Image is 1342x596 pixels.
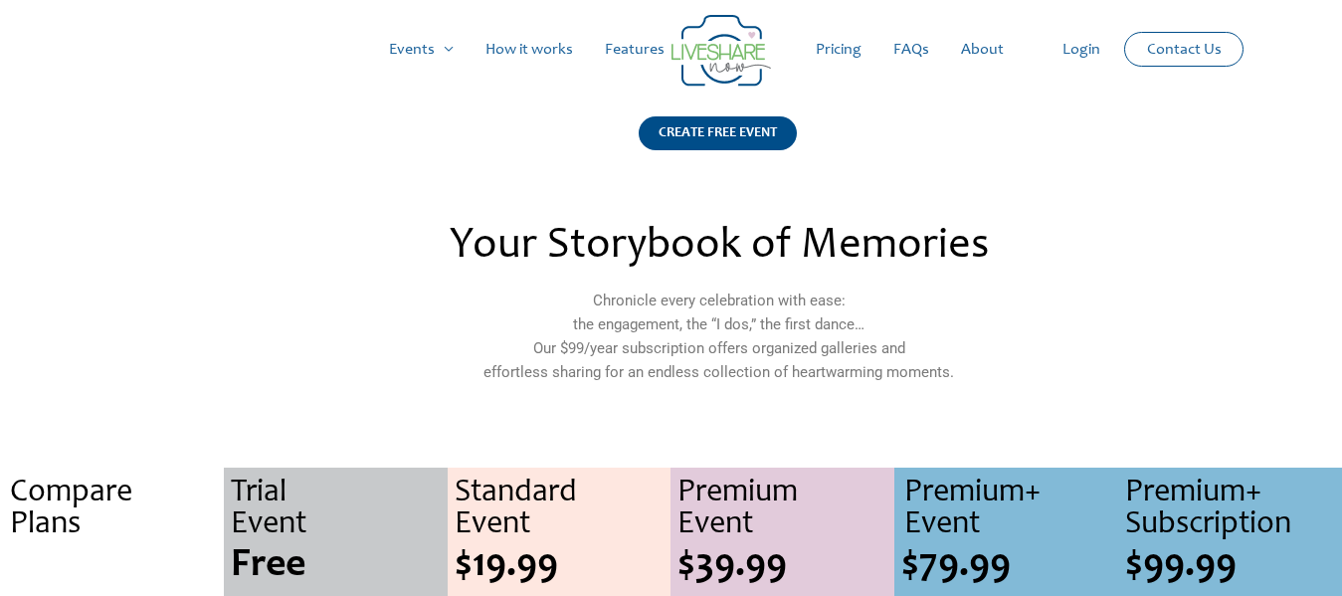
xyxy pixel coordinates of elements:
[677,478,894,541] div: Premium Event
[677,546,894,586] div: $39.99
[589,18,680,82] a: Features
[455,546,671,586] div: $19.99
[35,18,1307,82] nav: Site Navigation
[231,546,448,586] div: Free
[800,18,877,82] a: Pricing
[877,18,945,82] a: FAQs
[106,546,116,586] span: .
[10,478,224,541] div: Compare Plans
[671,15,771,87] img: Group 14 | Live Photo Slideshow for Events | Create Free Events Album for Any Occasion
[945,18,1020,82] a: About
[1131,33,1238,66] a: Contact Us
[373,18,470,82] a: Events
[455,478,671,541] div: Standard Event
[639,116,797,175] a: CREATE FREE EVENT
[470,18,589,82] a: How it works
[904,478,1118,541] div: Premium+ Event
[1125,546,1342,586] div: $99.99
[288,225,1149,269] h2: Your Storybook of Memories
[1047,18,1116,82] a: Login
[231,478,448,541] div: Trial Event
[288,289,1149,384] p: Chronicle every celebration with ease: the engagement, the “I dos,” the first dance… Our $99/year...
[639,116,797,150] div: CREATE FREE EVENT
[1125,478,1342,541] div: Premium+ Subscription
[901,546,1118,586] div: $79.99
